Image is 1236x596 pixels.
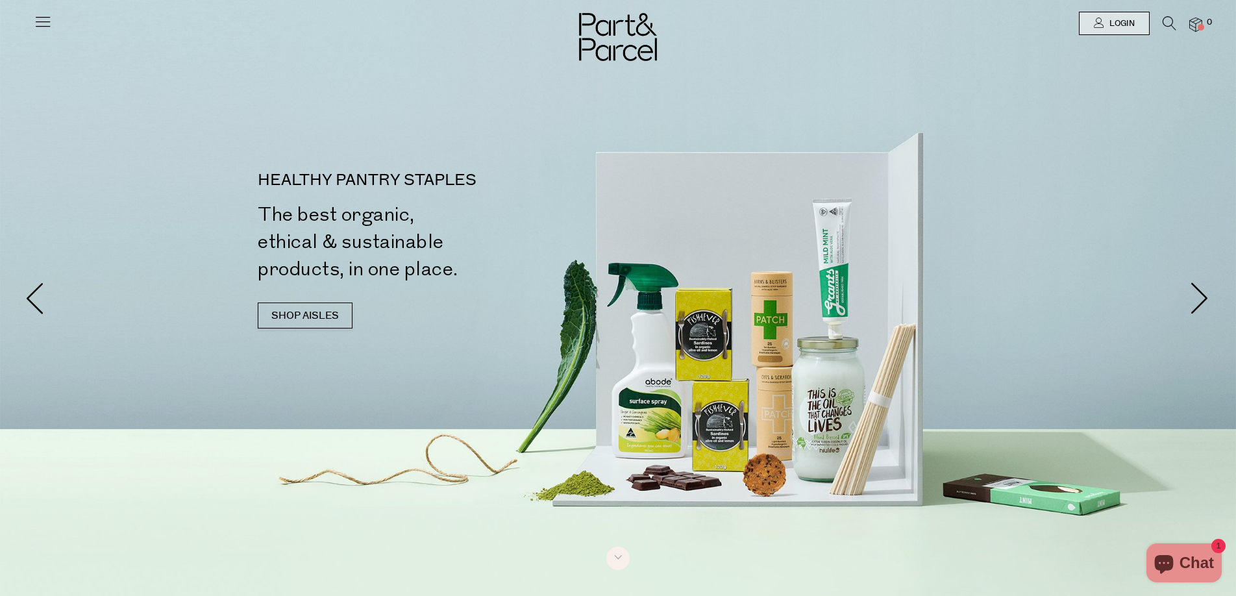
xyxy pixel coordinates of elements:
p: HEALTHY PANTRY STAPLES [258,173,623,188]
span: 0 [1204,17,1215,29]
a: SHOP AISLES [258,303,352,329]
a: Login [1079,12,1150,35]
inbox-online-store-chat: Shopify online store chat [1143,543,1226,586]
span: Login [1106,18,1135,29]
img: Part&Parcel [579,13,657,61]
a: 0 [1189,18,1202,31]
h2: The best organic, ethical & sustainable products, in one place. [258,201,623,283]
